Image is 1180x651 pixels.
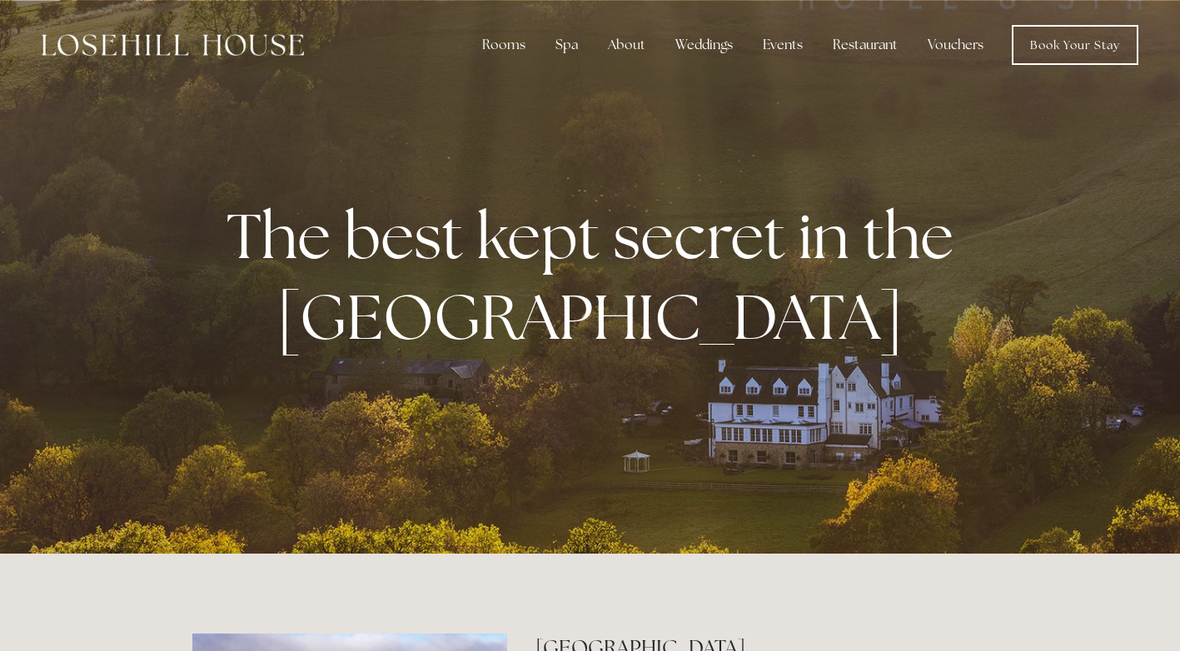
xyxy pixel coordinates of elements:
div: Restaurant [819,28,911,62]
a: Vouchers [914,28,997,62]
a: Book Your Stay [1012,25,1138,65]
div: Spa [542,28,591,62]
div: Rooms [469,28,539,62]
div: Events [749,28,816,62]
div: Weddings [662,28,746,62]
strong: The best kept secret in the [GEOGRAPHIC_DATA] [227,195,967,358]
div: About [595,28,659,62]
img: Losehill House [42,34,304,56]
